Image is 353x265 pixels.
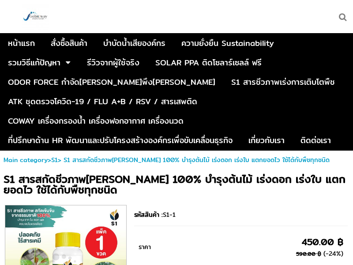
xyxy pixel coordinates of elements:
span: (-24%) [323,249,343,258]
div: เกี่ยวกับเรา [248,136,285,144]
a: รีวิวจากผู้ใช้จริง [87,54,139,71]
a: ความยั่งยืน Sustainability [181,35,274,52]
div: รวมวิธีแก้ปัญหา [8,59,60,67]
div: บําบัดน้ำเสียองค์กร [103,39,165,47]
div: S1 สารชีวภาพเร่งการเติบโตพืช [231,78,335,86]
div: ที่ปรึกษาด้าน HR พัฒนาและปรับโครงสร้างองค์กรเพื่อขับเคลื่อนธุรกิจ [8,136,233,144]
span: S1 สารสกัดชีวภาพ[PERSON_NAME] 100% บำรุงต้นไม้ เร่งดอก เร่งใบ แตกยอดไว ใช้ได้กับพืชทุกชนิด [4,170,345,198]
a: COWAY เครื่องกรองน้ำ เครื่องฟอกอากาศ เครื่องนวด [8,113,184,129]
div: ติดต่อเรา [300,136,331,144]
p: 450.00 ฿ [302,235,343,249]
div: ODOR FORCE กำจัด[PERSON_NAME]พึง[PERSON_NAME] [8,78,215,86]
img: large-1644130236041.jpg [22,4,49,30]
a: บําบัดน้ำเสียองค์กร [103,35,165,52]
div: สั่งซื้อสินค้า [51,39,87,47]
a: รวมวิธีแก้ปัญหา [8,54,60,71]
a: S1 สารชีวภาพเร่งการเติบโตพืช [231,74,335,91]
a: สั่งซื้อสินค้า [51,35,87,52]
a: S1 [51,155,58,165]
div: SOLAR PPA ติดโซลาร์เซลล์ ฟรี [155,59,262,67]
a: เกี่ยวกับเรา [248,132,285,149]
div: COWAY เครื่องกรองน้ำ เครื่องฟอกอากาศ เครื่องนวด [8,117,184,125]
a: SOLAR PPA ติดโซลาร์เซลล์ ฟรี [155,54,262,71]
td: ราคา [134,231,198,263]
a: ที่ปรึกษาด้าน HR พัฒนาและปรับโครงสร้างองค์กรเพื่อขับเคลื่อนธุรกิจ [8,132,233,149]
a: ATK ชุดตรวจโควิด-19 / FLU A+B / RSV / สารเสพติด [8,93,197,110]
a: ติดต่อเรา [300,132,331,149]
span: S1-1 [163,210,176,220]
b: รหัสสินค้า : [134,210,163,220]
div: ATK ชุดตรวจโควิด-19 / FLU A+B / RSV / สารเสพติด [8,98,197,106]
div: ความยั่งยืน Sustainability [181,39,274,47]
a: หน้าแรก [8,35,35,52]
a: Main category [4,155,48,165]
a: ODOR FORCE กำจัด[PERSON_NAME]พึง[PERSON_NAME] [8,74,215,91]
p: 590.00 ฿ [296,250,321,258]
div: รีวิวจากผู้ใช้จริง [87,59,139,67]
div: หน้าแรก [8,39,35,47]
